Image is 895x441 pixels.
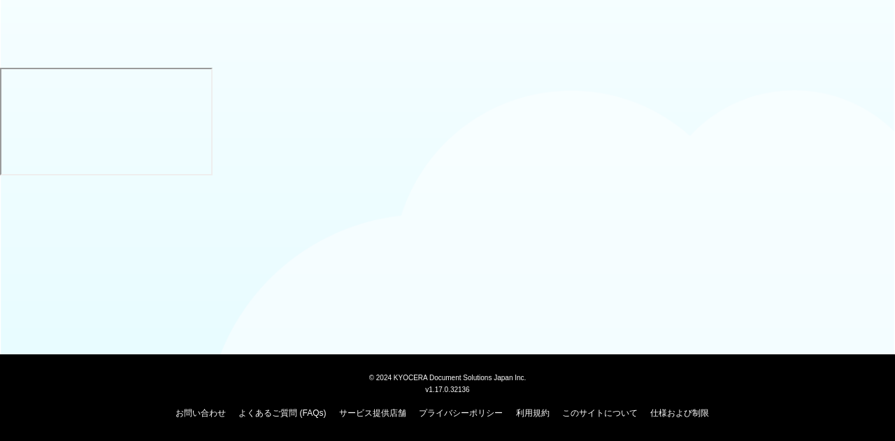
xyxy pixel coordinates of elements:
[339,408,406,418] a: サービス提供店舗
[650,408,709,418] a: 仕様および制限
[425,385,469,393] span: v1.17.0.32136
[562,408,638,418] a: このサイトについて
[369,373,527,382] span: © 2024 KYOCERA Document Solutions Japan Inc.
[176,408,226,418] a: お問い合わせ
[238,408,326,418] a: よくあるご質問 (FAQs)
[516,408,550,418] a: 利用規約
[419,408,503,418] a: プライバシーポリシー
